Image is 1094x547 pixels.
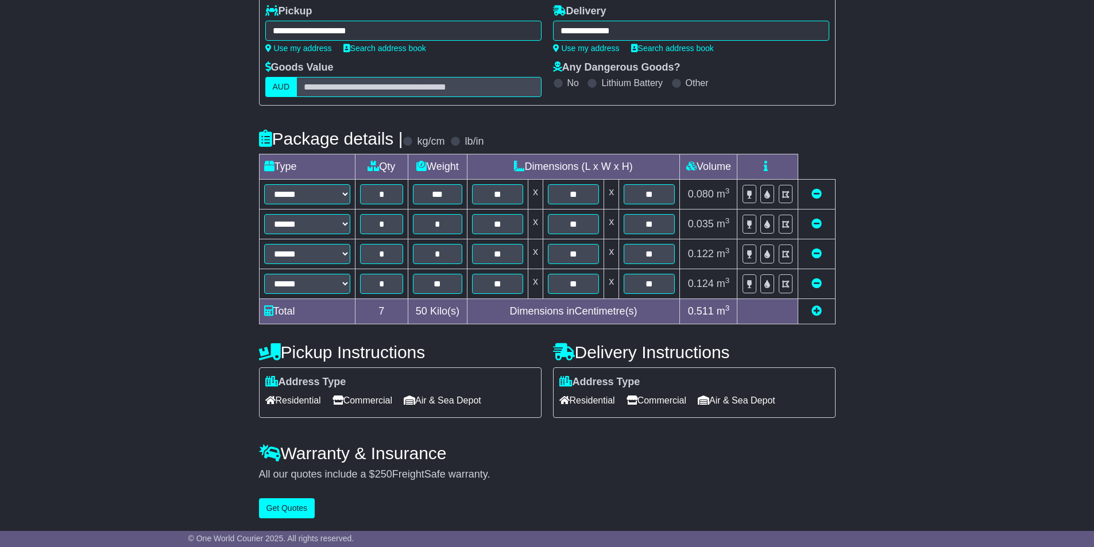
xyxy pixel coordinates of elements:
[811,188,822,200] a: Remove this item
[686,77,709,88] label: Other
[333,391,392,409] span: Commercial
[528,269,543,299] td: x
[604,210,619,239] td: x
[604,269,619,299] td: x
[717,188,730,200] span: m
[688,218,714,230] span: 0.035
[627,391,686,409] span: Commercial
[259,444,836,463] h4: Warranty & Insurance
[811,278,822,289] a: Remove this item
[375,468,392,480] span: 250
[604,180,619,210] td: x
[417,135,444,148] label: kg/cm
[725,276,730,285] sup: 3
[604,239,619,269] td: x
[408,154,467,180] td: Weight
[528,210,543,239] td: x
[725,304,730,312] sup: 3
[528,180,543,210] td: x
[265,376,346,389] label: Address Type
[717,278,730,289] span: m
[717,305,730,317] span: m
[631,44,714,53] a: Search address book
[688,278,714,289] span: 0.124
[698,391,775,409] span: Air & Sea Depot
[567,77,579,88] label: No
[265,44,332,53] a: Use my address
[601,77,663,88] label: Lithium Battery
[553,343,836,362] h4: Delivery Instructions
[688,248,714,259] span: 0.122
[811,218,822,230] a: Remove this item
[553,44,620,53] a: Use my address
[811,305,822,317] a: Add new item
[416,305,427,317] span: 50
[553,61,681,74] label: Any Dangerous Goods?
[688,305,714,317] span: 0.511
[259,299,355,324] td: Total
[188,534,354,543] span: © One World Courier 2025. All rights reserved.
[717,218,730,230] span: m
[408,299,467,324] td: Kilo(s)
[259,343,542,362] h4: Pickup Instructions
[725,216,730,225] sup: 3
[343,44,426,53] a: Search address book
[528,239,543,269] td: x
[467,299,680,324] td: Dimensions in Centimetre(s)
[355,154,408,180] td: Qty
[688,188,714,200] span: 0.080
[725,246,730,255] sup: 3
[553,5,606,18] label: Delivery
[725,187,730,195] sup: 3
[265,391,321,409] span: Residential
[465,135,484,148] label: lb/in
[355,299,408,324] td: 7
[467,154,680,180] td: Dimensions (L x W x H)
[811,248,822,259] a: Remove this item
[259,129,403,148] h4: Package details |
[265,5,312,18] label: Pickup
[259,154,355,180] td: Type
[265,61,334,74] label: Goods Value
[259,498,315,518] button: Get Quotes
[717,248,730,259] span: m
[265,77,297,97] label: AUD
[680,154,737,180] td: Volume
[559,376,640,389] label: Address Type
[259,468,836,481] div: All our quotes include a $ FreightSafe warranty.
[404,391,481,409] span: Air & Sea Depot
[559,391,615,409] span: Residential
